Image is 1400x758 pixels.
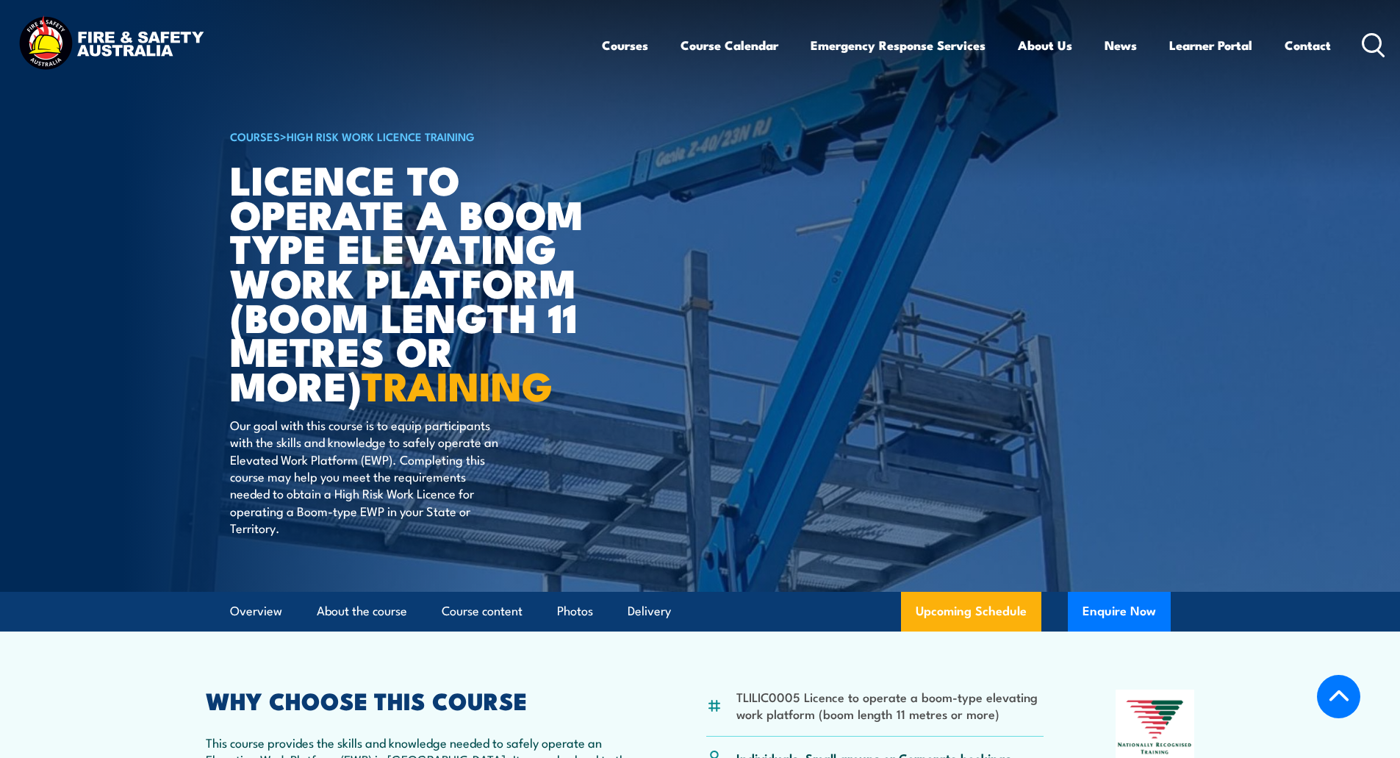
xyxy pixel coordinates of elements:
button: Enquire Now [1068,592,1171,632]
a: High Risk Work Licence Training [287,128,475,144]
h2: WHY CHOOSE THIS COURSE [206,690,635,710]
a: Contact [1285,26,1331,65]
a: About Us [1018,26,1072,65]
a: Upcoming Schedule [901,592,1041,632]
p: Our goal with this course is to equip participants with the skills and knowledge to safely operat... [230,416,498,537]
a: Course content [442,592,523,631]
a: News [1105,26,1137,65]
h1: Licence to operate a boom type elevating work platform (boom length 11 metres or more) [230,162,593,402]
a: Learner Portal [1169,26,1252,65]
a: Courses [602,26,648,65]
a: Emergency Response Services [811,26,986,65]
a: Overview [230,592,282,631]
a: Delivery [628,592,671,631]
a: Course Calendar [681,26,778,65]
a: COURSES [230,128,280,144]
a: About the course [317,592,407,631]
h6: > [230,127,593,145]
li: TLILIC0005 Licence to operate a boom-type elevating work platform (boom length 11 metres or more) [736,688,1044,723]
strong: TRAINING [362,354,553,415]
a: Photos [557,592,593,631]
